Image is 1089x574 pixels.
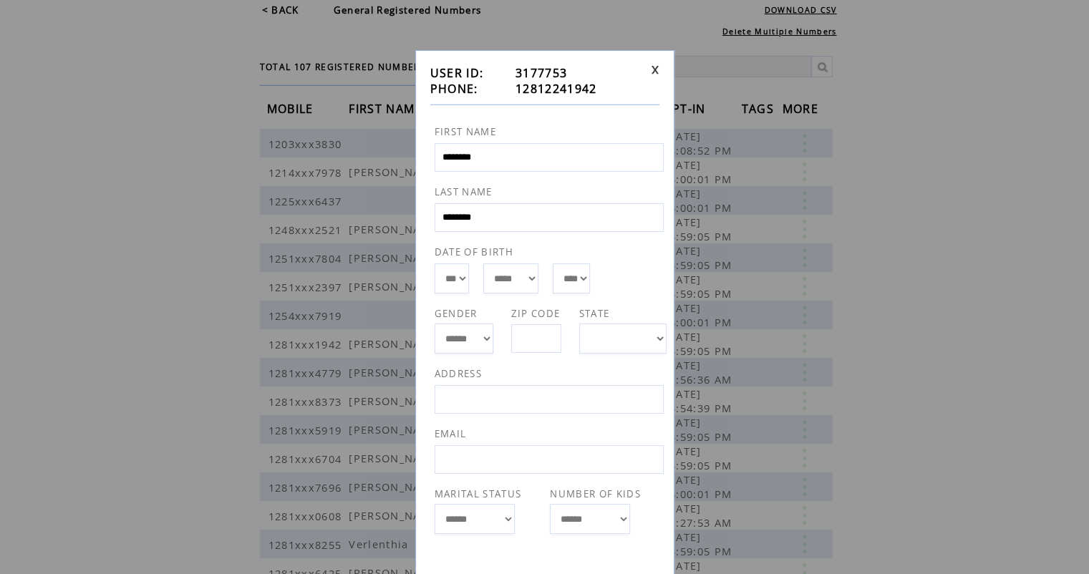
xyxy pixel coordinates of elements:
span: LAST NAME [435,185,493,198]
span: USER ID: [430,65,484,81]
span: 3177753 [516,65,567,81]
span: EMAIL [435,427,467,440]
span: NUMBER OF KIDS [550,487,641,500]
span: ZIP CODE [511,307,561,320]
span: FIRST NAME [435,125,496,138]
span: 12812241942 [516,81,597,97]
span: PHONE: [430,81,478,97]
span: STATE [579,307,610,320]
span: DATE OF BIRTH [435,245,513,258]
span: GENDER [435,307,478,320]
span: MARITAL STATUS [435,487,522,500]
span: ADDRESS [435,367,482,380]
